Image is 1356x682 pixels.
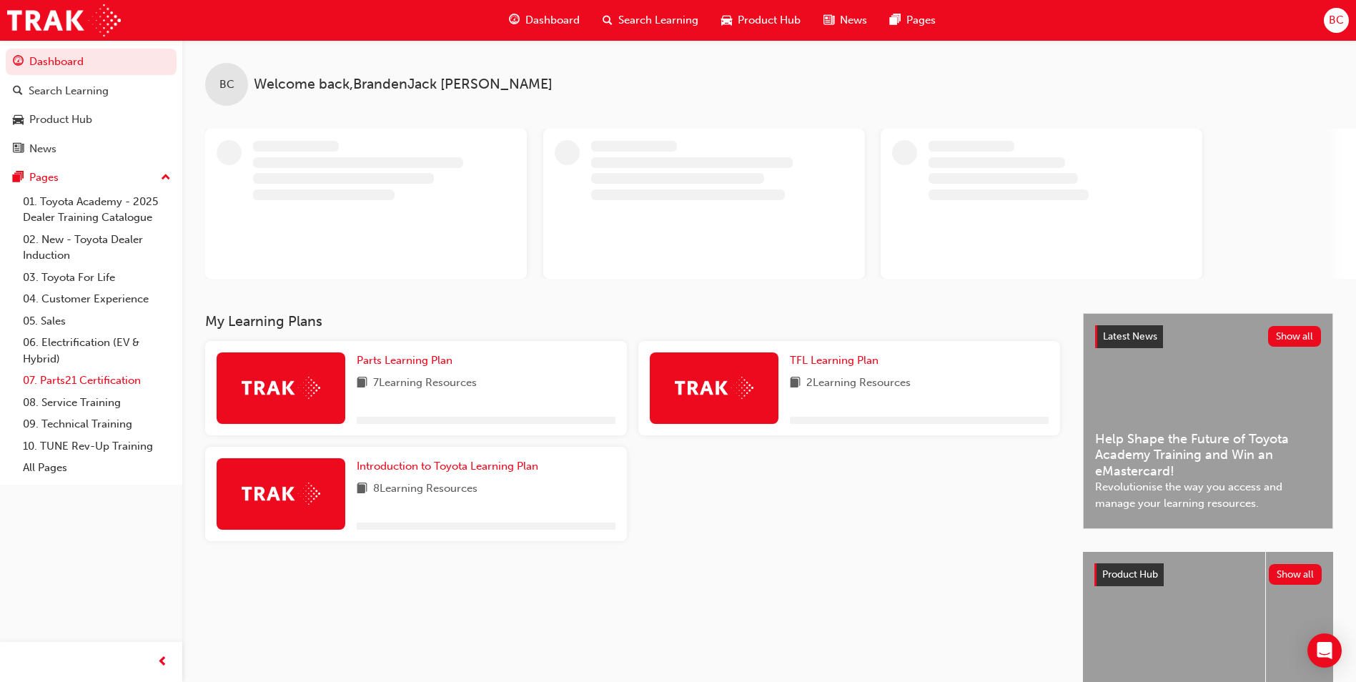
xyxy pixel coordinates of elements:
[879,6,947,35] a: pages-iconPages
[1083,313,1333,529] a: Latest NewsShow allHelp Shape the Future of Toyota Academy Training and Win an eMastercard!Revolu...
[373,375,477,392] span: 7 Learning Resources
[6,49,177,75] a: Dashboard
[17,288,177,310] a: 04. Customer Experience
[1329,12,1344,29] span: BC
[357,480,367,498] span: book-icon
[1094,563,1322,586] a: Product HubShow all
[17,370,177,392] a: 07. Parts21 Certification
[13,85,23,98] span: search-icon
[840,12,867,29] span: News
[161,169,171,187] span: up-icon
[509,11,520,29] span: guage-icon
[373,480,477,498] span: 8 Learning Resources
[603,11,613,29] span: search-icon
[790,354,879,367] span: TFL Learning Plan
[7,4,121,36] img: Trak
[1324,8,1349,33] button: BC
[1102,568,1158,580] span: Product Hub
[1269,564,1322,585] button: Show all
[591,6,710,35] a: search-iconSearch Learning
[17,191,177,229] a: 01. Toyota Academy - 2025 Dealer Training Catalogue
[357,460,538,473] span: Introduction to Toyota Learning Plan
[242,377,320,399] img: Trak
[13,56,24,69] span: guage-icon
[812,6,879,35] a: news-iconNews
[1307,633,1342,668] div: Open Intercom Messenger
[205,313,1060,330] h3: My Learning Plans
[6,164,177,191] button: Pages
[6,46,177,164] button: DashboardSearch LearningProduct HubNews
[219,76,234,93] span: BC
[498,6,591,35] a: guage-iconDashboard
[357,458,544,475] a: Introduction to Toyota Learning Plan
[618,12,698,29] span: Search Learning
[29,112,92,128] div: Product Hub
[157,653,168,671] span: prev-icon
[823,11,834,29] span: news-icon
[525,12,580,29] span: Dashboard
[29,83,109,99] div: Search Learning
[1095,325,1321,348] a: Latest NewsShow all
[17,310,177,332] a: 05. Sales
[738,12,801,29] span: Product Hub
[13,143,24,156] span: news-icon
[17,435,177,458] a: 10. TUNE Rev-Up Training
[29,141,56,157] div: News
[721,11,732,29] span: car-icon
[17,229,177,267] a: 02. New - Toyota Dealer Induction
[13,114,24,127] span: car-icon
[790,352,884,369] a: TFL Learning Plan
[17,457,177,479] a: All Pages
[6,107,177,133] a: Product Hub
[357,375,367,392] span: book-icon
[906,12,936,29] span: Pages
[13,172,24,184] span: pages-icon
[675,377,753,399] img: Trak
[6,78,177,104] a: Search Learning
[1095,479,1321,511] span: Revolutionise the way you access and manage your learning resources.
[1095,431,1321,480] span: Help Shape the Future of Toyota Academy Training and Win an eMastercard!
[357,352,458,369] a: Parts Learning Plan
[242,483,320,505] img: Trak
[17,267,177,289] a: 03. Toyota For Life
[1268,326,1322,347] button: Show all
[806,375,911,392] span: 2 Learning Resources
[254,76,553,93] span: Welcome back , BrandenJack [PERSON_NAME]
[6,136,177,162] a: News
[790,375,801,392] span: book-icon
[1103,330,1157,342] span: Latest News
[710,6,812,35] a: car-iconProduct Hub
[29,169,59,186] div: Pages
[890,11,901,29] span: pages-icon
[357,354,452,367] span: Parts Learning Plan
[17,332,177,370] a: 06. Electrification (EV & Hybrid)
[17,392,177,414] a: 08. Service Training
[17,413,177,435] a: 09. Technical Training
